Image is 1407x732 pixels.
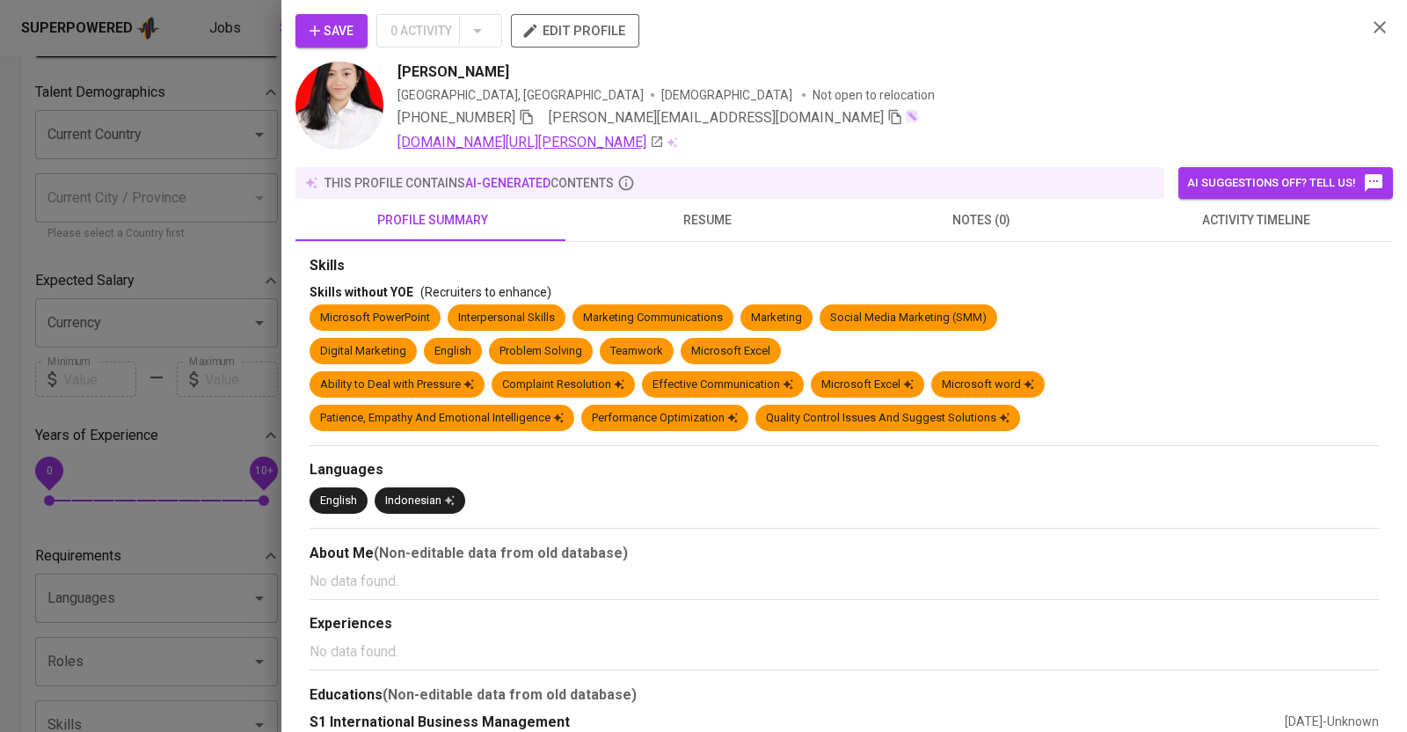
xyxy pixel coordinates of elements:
div: Interpersonal Skills [458,310,555,326]
div: Patience, Empathy And Emotional Intelligence [320,410,564,427]
span: Skills without YOE [310,285,413,299]
div: English [320,493,357,509]
button: AI suggestions off? Tell us! [1178,167,1393,199]
div: Microsoft Excel [691,343,770,360]
div: Performance Optimization [592,410,738,427]
div: Marketing Communications [583,310,723,326]
div: Quality Control Issues And Suggest Solutions [766,410,1010,427]
p: Not open to relocation [813,86,935,104]
span: [DEMOGRAPHIC_DATA] [661,86,795,104]
div: Indonesian [385,493,455,509]
button: Save [295,14,368,48]
span: [PERSON_NAME] [397,62,509,83]
span: [PHONE_NUMBER] [397,109,515,126]
span: profile summary [306,209,559,231]
span: activity timeline [1129,209,1382,231]
div: Effective Communication [652,377,793,393]
div: Skills [310,256,1379,276]
div: Complaint Resolution [502,377,624,393]
div: Microsoft word [942,377,1034,393]
b: (Non-editable data from old database) [383,686,637,703]
span: Save [310,20,354,42]
p: this profile contains contents [324,174,614,192]
div: Microsoft Excel [821,377,914,393]
p: No data found. [310,571,1379,592]
div: Microsoft PowerPoint [320,310,430,326]
div: Problem Solving [499,343,582,360]
span: edit profile [525,19,625,42]
span: AI-generated [465,176,550,190]
div: Languages [310,460,1379,480]
img: 04e5691d4d5b63aea30e04493ae94c6c.jpeg [295,62,383,150]
div: [GEOGRAPHIC_DATA], [GEOGRAPHIC_DATA] [397,86,644,104]
div: Marketing [751,310,802,326]
a: [DOMAIN_NAME][URL][PERSON_NAME] [397,132,664,153]
div: Ability to Deal with Pressure [320,377,474,393]
span: notes (0) [855,209,1108,231]
span: [PERSON_NAME][EMAIL_ADDRESS][DOMAIN_NAME] [549,109,884,126]
div: Experiences [310,614,1379,634]
img: magic_wand.svg [905,109,919,123]
div: Digital Marketing [320,343,406,360]
div: Social Media Marketing (SMM) [830,310,987,326]
span: [DATE] - Unknown [1285,714,1379,728]
span: AI suggestions off? Tell us! [1187,172,1384,194]
div: Teamwork [610,343,663,360]
a: edit profile [511,23,639,37]
div: Educations [310,684,1379,706]
button: edit profile [511,14,639,48]
p: No data found. [310,641,1379,662]
span: resume [580,209,834,231]
span: (Recruiters to enhance) [420,285,551,299]
div: English [434,343,471,360]
b: (Non-editable data from old database) [374,545,628,561]
div: About Me [310,543,1379,564]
